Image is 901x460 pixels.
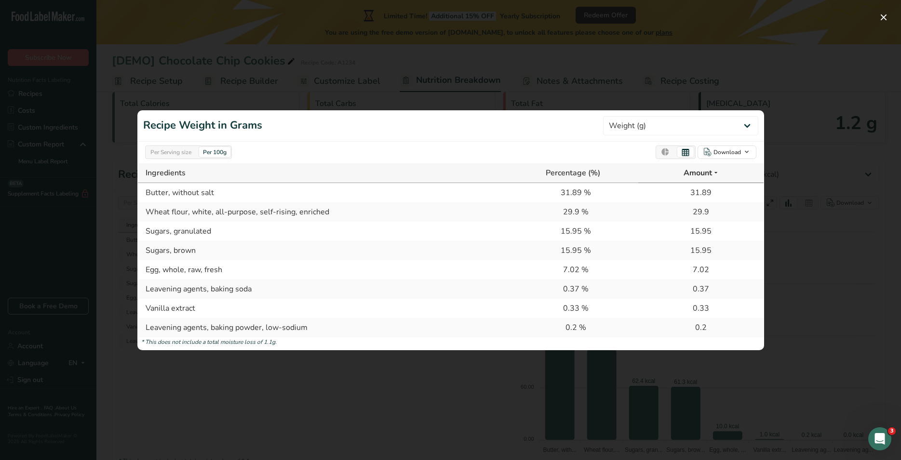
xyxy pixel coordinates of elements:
button: Download [698,145,756,159]
span: 3 [888,427,896,435]
td: 7.02 % [513,260,638,279]
div: Per 100g [199,147,230,158]
iframe: Intercom live chat [868,427,891,450]
td: Butter, without salt [138,183,513,202]
td: 0.33 % [513,299,638,318]
div: * This does not include a total moisture loss of 1.1g. [141,338,764,346]
td: 29.9 [638,202,764,222]
div: Download [713,148,741,157]
td: 15.95 [638,241,764,260]
h1: Recipe Weight in Grams [143,118,262,133]
td: Sugars, granulated [138,222,513,241]
td: Vanilla extract [138,299,513,318]
td: 15.95 [638,222,764,241]
td: Leavening agents, baking powder, low-sodium [138,318,513,337]
td: 0.37 [638,279,764,299]
td: 0.37 % [513,279,638,299]
td: 31.89 [638,183,764,202]
td: 31.89 % [513,183,638,202]
td: 0.2 % [513,318,638,337]
td: Egg, whole, raw, fresh [138,260,513,279]
td: 7.02 [638,260,764,279]
span: Amount [684,167,712,179]
span: Percentage (%) [546,167,600,179]
td: 29.9 % [513,202,638,222]
td: Leavening agents, baking soda [138,279,513,299]
td: 0.33 [638,299,764,318]
td: 15.95 % [513,222,638,241]
td: Wheat flour, white, all-purpose, self-rising, enriched [138,202,513,222]
td: 0.2 [638,318,764,337]
div: Per Serving size [147,147,195,158]
td: Sugars, brown [138,241,513,260]
span: Ingredients [146,167,186,179]
td: 15.95 % [513,241,638,260]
